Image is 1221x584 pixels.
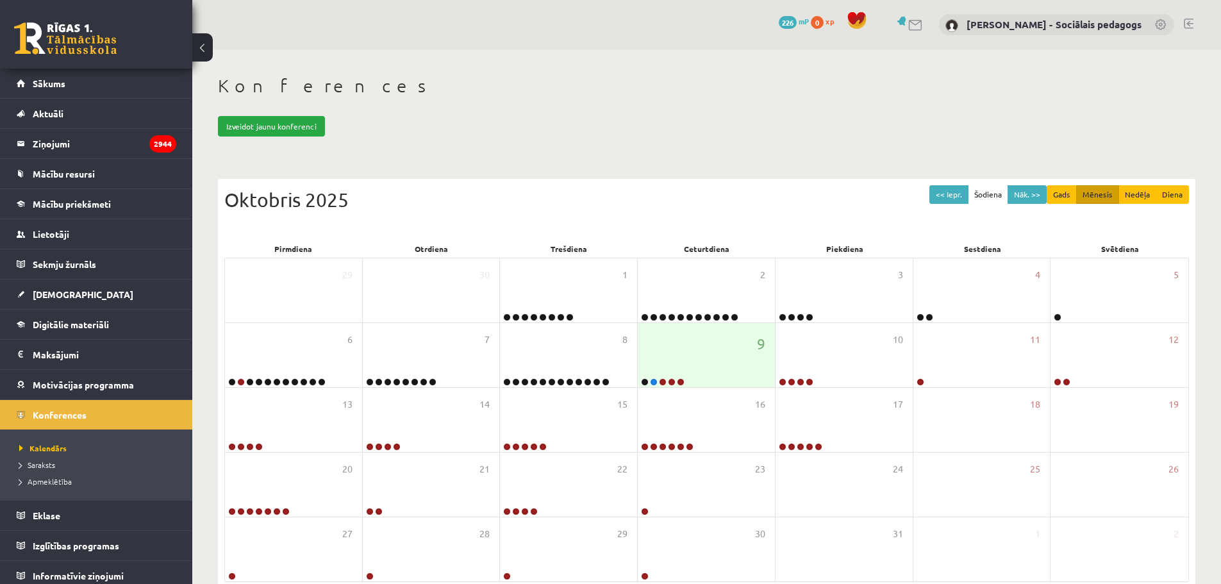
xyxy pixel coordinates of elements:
span: 2 [760,268,765,282]
div: Ceturtdiena [638,240,776,258]
span: Konferences [33,409,87,421]
a: 226 mP [779,16,809,26]
button: Nāk. >> [1008,185,1047,204]
span: [DEMOGRAPHIC_DATA] [33,288,133,300]
span: 12 [1168,333,1179,347]
div: Oktobris 2025 [224,185,1189,214]
span: Mācību resursi [33,168,95,179]
span: 29 [342,268,353,282]
a: [PERSON_NAME] - Sociālais pedagogs [967,18,1142,31]
h1: Konferences [218,75,1195,97]
div: Sestdiena [913,240,1051,258]
span: 1 [1035,527,1040,541]
span: 15 [617,397,627,412]
button: << Iepr. [929,185,968,204]
a: Kalendārs [19,442,179,454]
span: 2 [1174,527,1179,541]
span: 13 [342,397,353,412]
a: Konferences [17,400,176,430]
div: Svētdiena [1051,240,1189,258]
a: [DEMOGRAPHIC_DATA] [17,279,176,309]
img: Dagnija Gaubšteina - Sociālais pedagogs [945,19,958,32]
span: 16 [755,397,765,412]
span: 7 [485,333,490,347]
span: Digitālie materiāli [33,319,109,330]
span: 26 [1168,462,1179,476]
a: Rīgas 1. Tālmācības vidusskola [14,22,117,54]
span: Sekmju žurnāls [33,258,96,270]
span: Sākums [33,78,65,89]
span: 28 [479,527,490,541]
a: Mācību resursi [17,159,176,188]
span: 0 [811,16,824,29]
span: 27 [342,527,353,541]
div: Piekdiena [776,240,913,258]
a: Mācību priekšmeti [17,189,176,219]
span: 17 [893,397,903,412]
button: Mēnesis [1076,185,1119,204]
legend: Ziņojumi [33,129,176,158]
a: Aktuāli [17,99,176,128]
span: 14 [479,397,490,412]
span: Kalendārs [19,443,67,453]
span: 8 [622,333,627,347]
button: Nedēļa [1118,185,1156,204]
a: Eklase [17,501,176,530]
a: Apmeklētība [19,476,179,487]
span: 11 [1030,333,1040,347]
span: 5 [1174,268,1179,282]
a: Maksājumi [17,340,176,369]
span: Mācību priekšmeti [33,198,111,210]
button: Gads [1047,185,1077,204]
legend: Maksājumi [33,340,176,369]
button: Šodiena [968,185,1008,204]
span: 6 [347,333,353,347]
span: Apmeklētība [19,476,72,487]
span: 3 [898,268,903,282]
span: 4 [1035,268,1040,282]
span: mP [799,16,809,26]
button: Diena [1156,185,1189,204]
span: 21 [479,462,490,476]
span: 29 [617,527,627,541]
span: Izglītības programas [33,540,119,551]
span: Motivācijas programma [33,379,134,390]
i: 2944 [149,135,176,153]
a: Izglītības programas [17,531,176,560]
a: Lietotāji [17,219,176,249]
span: 30 [755,527,765,541]
span: 24 [893,462,903,476]
span: xp [826,16,834,26]
span: 20 [342,462,353,476]
span: 22 [617,462,627,476]
a: Digitālie materiāli [17,310,176,339]
span: Aktuāli [33,108,63,119]
span: Lietotāji [33,228,69,240]
a: Motivācijas programma [17,370,176,399]
a: Ziņojumi2944 [17,129,176,158]
span: 25 [1030,462,1040,476]
span: 19 [1168,397,1179,412]
div: Pirmdiena [224,240,362,258]
span: 31 [893,527,903,541]
div: Otrdiena [362,240,500,258]
span: Informatīvie ziņojumi [33,570,124,581]
a: Saraksts [19,459,179,471]
a: 0 xp [811,16,840,26]
span: 18 [1030,397,1040,412]
div: Trešdiena [500,240,638,258]
span: 23 [755,462,765,476]
span: 1 [622,268,627,282]
span: 226 [779,16,797,29]
a: Sākums [17,69,176,98]
span: Saraksts [19,460,55,470]
span: 30 [479,268,490,282]
a: Sekmju žurnāls [17,249,176,279]
span: Eklase [33,510,60,521]
span: 9 [757,333,765,355]
a: Izveidot jaunu konferenci [218,116,325,137]
span: 10 [893,333,903,347]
